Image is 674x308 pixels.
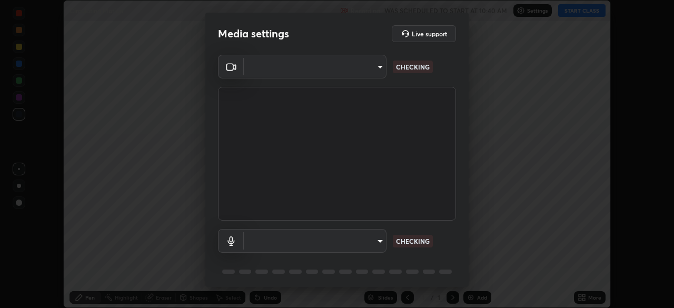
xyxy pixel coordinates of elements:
div: ​ [244,55,386,78]
h5: Live support [412,31,447,37]
h2: Media settings [218,27,289,41]
p: CHECKING [396,62,430,72]
p: CHECKING [396,236,430,246]
div: ​ [244,229,386,253]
